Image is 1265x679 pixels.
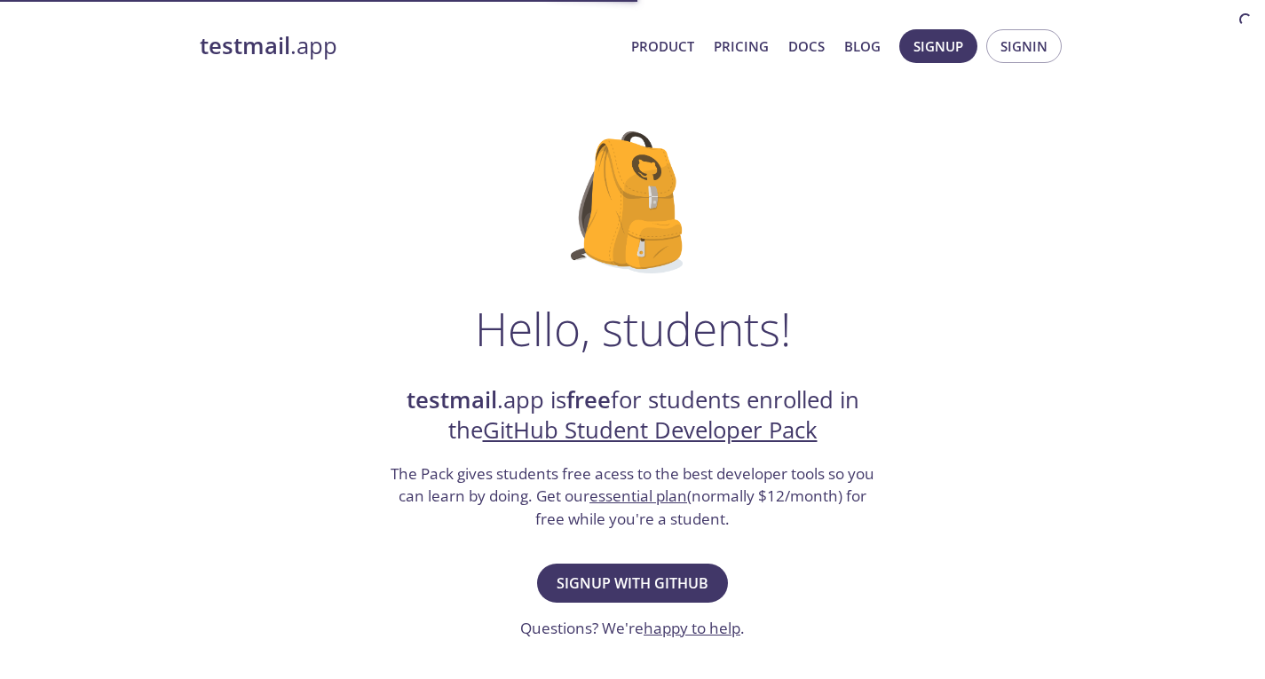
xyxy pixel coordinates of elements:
[407,384,497,415] strong: testmail
[483,415,818,446] a: GitHub Student Developer Pack
[389,462,877,531] h3: The Pack gives students free acess to the best developer tools so you can learn by doing. Get our...
[537,564,728,603] button: Signup with GitHub
[844,35,881,58] a: Blog
[644,618,740,638] a: happy to help
[566,384,611,415] strong: free
[520,617,745,640] h3: Questions? We're .
[200,31,617,61] a: testmail.app
[557,571,708,596] span: Signup with GitHub
[986,29,1062,63] button: Signin
[1000,35,1048,58] span: Signin
[899,29,977,63] button: Signup
[589,486,687,506] a: essential plan
[788,35,825,58] a: Docs
[571,131,694,273] img: github-student-backpack.png
[631,35,694,58] a: Product
[913,35,963,58] span: Signup
[475,302,791,355] h1: Hello, students!
[389,385,877,446] h2: .app is for students enrolled in the
[714,35,769,58] a: Pricing
[200,30,290,61] strong: testmail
